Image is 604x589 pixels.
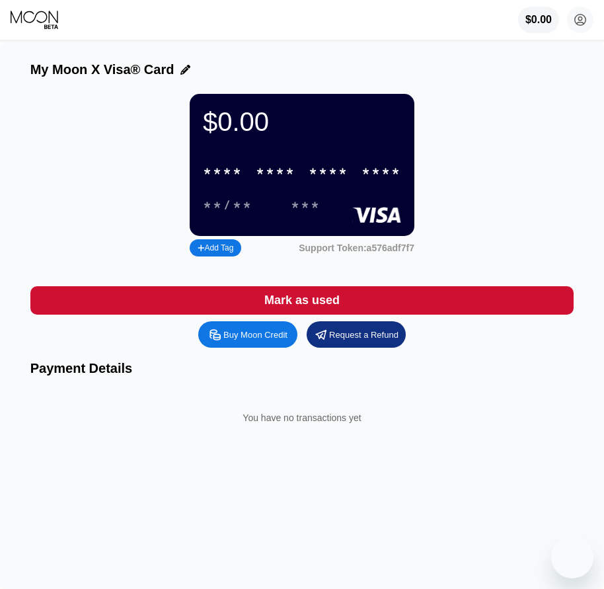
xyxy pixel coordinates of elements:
[329,329,398,340] div: Request a Refund
[551,536,593,578] iframe: Button to launch messaging window
[190,239,241,256] div: Add Tag
[30,62,174,77] div: My Moon X Visa® Card
[41,399,564,436] div: You have no transactions yet
[264,293,340,308] div: Mark as used
[518,7,559,33] div: $0.00
[30,286,574,315] div: Mark as used
[198,321,297,348] div: Buy Moon Credit
[30,361,574,376] div: Payment Details
[203,107,401,137] div: $0.00
[198,243,233,253] div: Add Tag
[299,243,414,253] div: Support Token: a576adf7f7
[223,329,287,340] div: Buy Moon Credit
[525,14,552,26] div: $0.00
[307,321,406,348] div: Request a Refund
[299,243,414,253] div: Support Token:a576adf7f7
